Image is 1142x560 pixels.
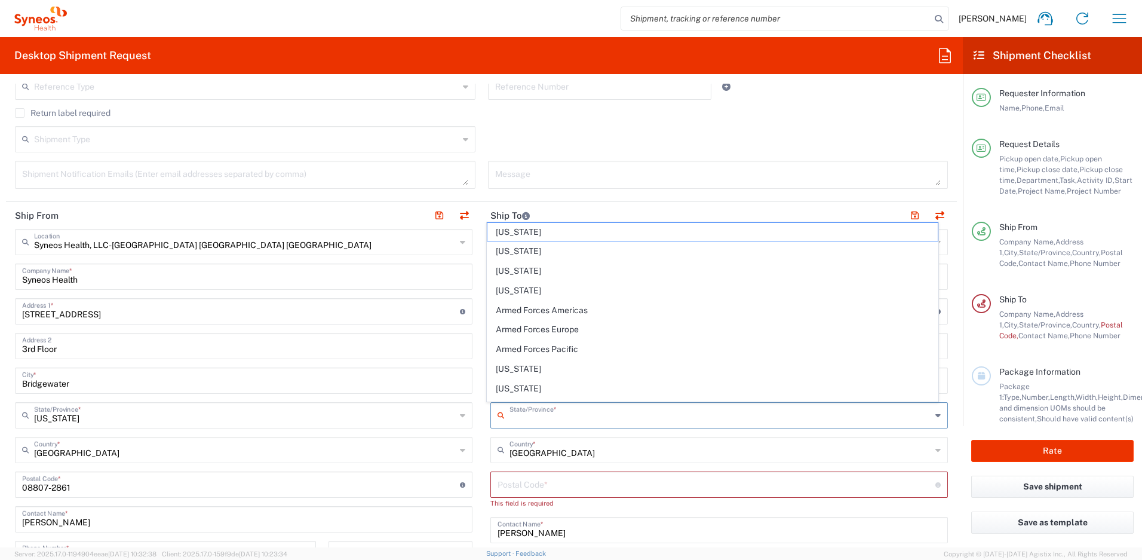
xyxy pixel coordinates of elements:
span: Company Name, [999,310,1055,319]
div: This field is required [490,498,948,509]
span: Phone Number [1070,259,1120,268]
span: Email [1045,103,1064,112]
span: Armed Forces Europe [487,320,938,339]
span: [DATE] 10:32:38 [108,550,156,558]
span: Number, [1021,393,1050,402]
span: Package 1: [999,382,1030,402]
span: [US_STATE] [487,360,938,378]
span: Request Details [999,139,1060,149]
span: Phone, [1021,103,1045,112]
h2: Ship From [15,210,59,222]
a: Support [486,550,516,557]
input: Shipment, tracking or reference number [621,7,931,30]
button: Save as template [971,512,1134,534]
span: Width, [1076,393,1098,402]
span: State/Province, [1019,248,1072,257]
span: Task, [1060,176,1077,185]
span: Should have valid content(s) [1037,414,1134,423]
label: Return label required [15,108,110,118]
span: [US_STATE] [487,223,938,241]
span: Country, [1072,320,1101,329]
button: Rate [971,440,1134,462]
span: Pickup open date, [999,154,1060,163]
a: Feedback [515,550,546,557]
span: Country, [1072,248,1101,257]
span: Height, [1098,393,1123,402]
span: [US_STATE] [487,281,938,300]
span: Length, [1050,393,1076,402]
a: Add Reference [718,78,735,95]
span: Name, [999,103,1021,112]
span: Activity ID, [1077,176,1115,185]
span: Client: 2025.17.0-159f9de [162,550,287,558]
span: Requester Information [999,88,1085,98]
span: [US_STATE] [487,380,938,398]
span: Type, [1003,393,1021,402]
span: Pickup close date, [1017,165,1079,174]
span: [US_STATE] [487,242,938,261]
span: [US_STATE] [487,399,938,418]
span: City, [1004,320,1019,329]
span: Project Number [1067,186,1121,195]
span: City, [1004,248,1019,257]
span: Company Name, [999,237,1055,246]
span: Server: 2025.17.0-1194904eeae [14,550,156,558]
h2: Desktop Shipment Request [14,48,151,63]
span: Package Information [999,367,1080,377]
span: Contact Name, [1018,331,1070,340]
span: Phone Number [1070,331,1120,340]
span: Contact Name, [1018,259,1070,268]
span: Department, [1017,176,1060,185]
span: [US_STATE] [487,262,938,280]
span: Armed Forces Americas [487,301,938,320]
span: Ship From [999,222,1037,232]
span: [DATE] 10:23:34 [239,550,287,558]
span: State/Province, [1019,320,1072,329]
span: [PERSON_NAME] [959,13,1027,24]
span: Project Name, [1018,186,1067,195]
span: Ship To [999,295,1027,304]
span: Copyright © [DATE]-[DATE] Agistix Inc., All Rights Reserved [944,549,1128,559]
span: Armed Forces Pacific [487,340,938,359]
h2: Ship To [490,210,530,222]
button: Save shipment [971,476,1134,498]
h2: Shipment Checklist [974,48,1091,63]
